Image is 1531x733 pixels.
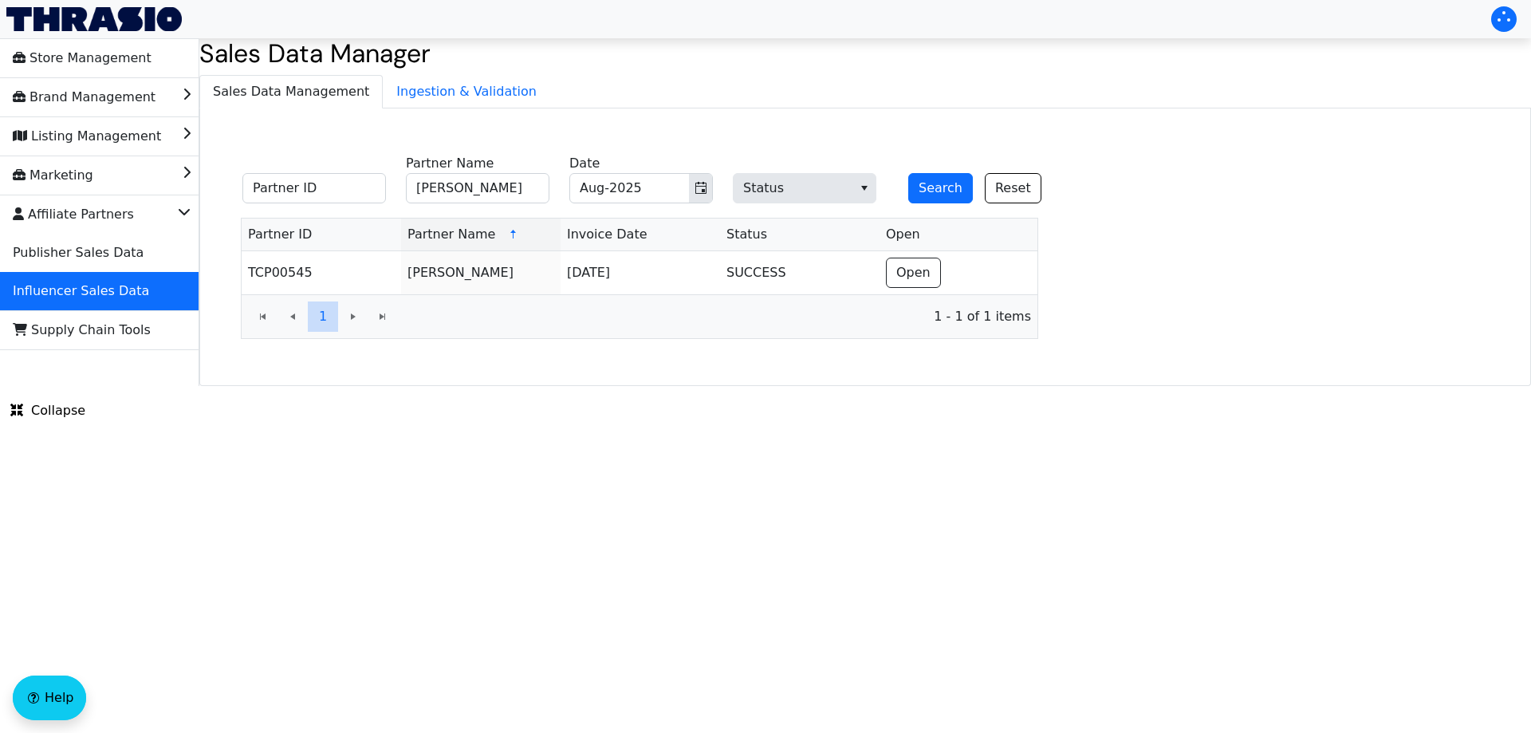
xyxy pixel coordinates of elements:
span: Store Management [13,45,152,71]
label: Date [569,154,600,173]
span: Status [733,173,876,203]
td: SUCCESS [720,251,880,294]
span: Collapse [10,401,85,420]
button: Toggle calendar [689,174,712,203]
span: Partner ID [248,225,312,244]
span: Invoice Date [567,225,647,244]
button: Reset [985,173,1041,203]
button: select [852,174,876,203]
span: Open [886,225,920,244]
h2: Sales Data Manager [199,38,1531,69]
td: [DATE] [561,251,720,294]
div: Page 1 of 1 [242,294,1037,338]
button: Open [886,258,941,288]
span: Help [45,688,73,707]
span: Open [896,263,931,282]
button: Page 1 [308,301,338,332]
span: Ingestion & Validation [384,76,549,108]
span: Brand Management [13,85,155,110]
span: Sales Data Management [200,76,382,108]
span: Marketing [13,163,93,188]
span: Affiliate Partners [13,202,134,227]
span: Status [726,225,767,244]
button: Search [908,173,973,203]
td: [PERSON_NAME] [401,251,561,294]
span: 1 - 1 of 1 items [411,307,1031,326]
span: Partner Name [407,225,495,244]
button: Help floatingactionbutton [13,676,86,720]
span: 1 [319,307,327,326]
input: Aug-2025 [570,174,669,203]
span: Publisher Sales Data [13,240,144,266]
span: Supply Chain Tools [13,317,151,343]
label: Partner Name [406,154,494,173]
span: Listing Management [13,124,161,149]
td: TCP00545 [242,251,401,294]
img: Thrasio Logo [6,7,182,31]
span: Influencer Sales Data [13,278,149,304]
